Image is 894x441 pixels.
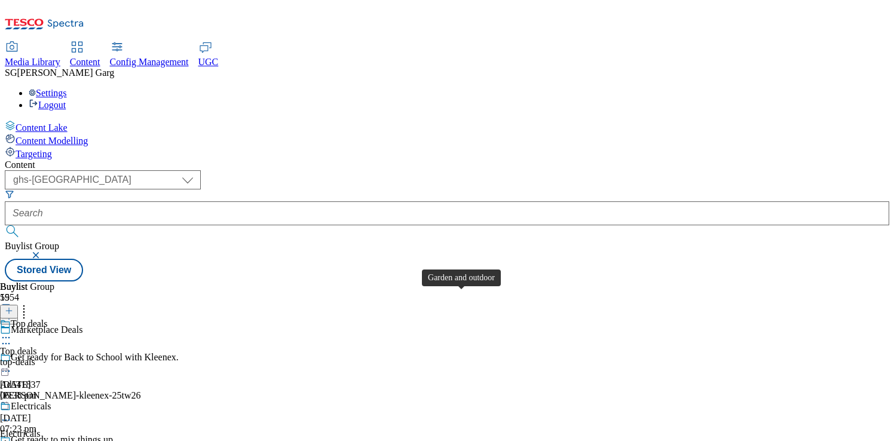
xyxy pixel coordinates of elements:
span: SG [5,68,17,78]
a: Config Management [110,42,189,68]
span: Media Library [5,57,60,67]
span: Buylist Group [5,241,59,251]
span: Content Modelling [16,136,88,146]
span: Content Lake [16,122,68,133]
a: Settings [29,88,67,98]
a: Media Library [5,42,60,68]
a: Targeting [5,146,889,160]
div: Top deals [11,318,48,329]
a: Content Modelling [5,133,889,146]
span: [PERSON_NAME] Garg [17,68,114,78]
span: UGC [198,57,219,67]
a: Content [70,42,100,68]
div: Content [5,160,889,170]
span: Targeting [16,149,52,159]
svg: Search Filters [5,189,14,199]
a: UGC [198,42,219,68]
div: Electricals [11,401,51,412]
a: Logout [29,100,66,110]
button: Stored View [5,259,83,281]
span: Content [70,57,100,67]
div: Get ready for Back to School with Kleenex. [11,352,179,363]
span: Config Management [110,57,189,67]
input: Search [5,201,889,225]
a: Content Lake [5,120,889,133]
